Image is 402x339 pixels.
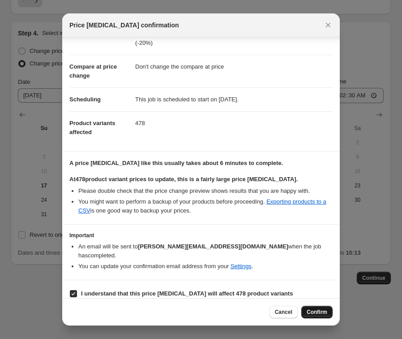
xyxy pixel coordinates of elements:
[231,263,252,269] a: Settings
[78,198,326,214] a: Exporting products to a CSV
[269,306,298,318] button: Cancel
[307,309,327,316] span: Confirm
[135,111,333,135] dd: 478
[78,242,333,260] li: An email will be sent to when the job has completed .
[69,160,283,166] b: A price [MEDICAL_DATA] like this usually takes about 6 minutes to complete.
[69,232,333,239] h3: Important
[275,309,292,316] span: Cancel
[78,187,333,196] li: Please double check that the price change preview shows results that you are happy with.
[69,63,117,79] span: Compare at price change
[135,87,333,111] dd: This job is scheduled to start on [DATE].
[81,290,293,297] b: I understand that this price [MEDICAL_DATA] will affect 478 product variants
[135,22,333,55] dd: Change the price by a certain percentage relative to the compare at price (-20%)
[322,19,334,31] button: Close
[69,176,298,183] b: At 478 product variant prices to update, this is a fairly large price [MEDICAL_DATA].
[135,55,333,78] dd: Don't change the compare at price
[69,96,101,103] span: Scheduling
[69,120,115,135] span: Product variants affected
[78,262,333,271] li: You can update your confirmation email address from your .
[138,243,288,250] b: [PERSON_NAME][EMAIL_ADDRESS][DOMAIN_NAME]
[69,21,179,30] span: Price [MEDICAL_DATA] confirmation
[78,197,333,215] li: You might want to perform a backup of your products before proceeding. is one good way to backup ...
[301,306,333,318] button: Confirm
